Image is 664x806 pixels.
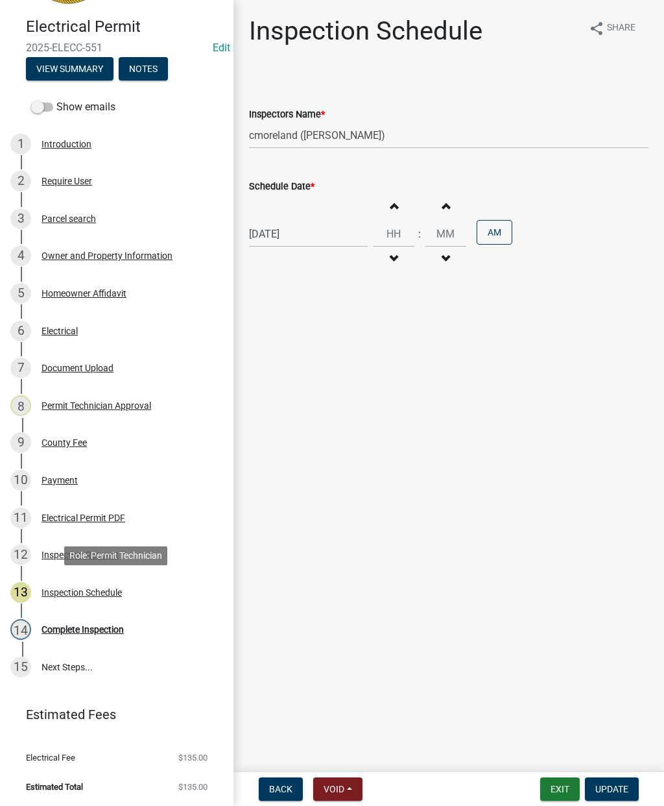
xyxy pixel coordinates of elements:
div: Electrical [41,326,78,336]
div: 1 [10,134,31,154]
a: Edit [213,42,230,54]
div: 11 [10,507,31,528]
div: 15 [10,657,31,678]
span: Share [607,21,635,36]
wm-modal-confirm: Edit Application Number [213,42,230,54]
span: Estimated Total [26,783,83,791]
wm-modal-confirm: Summary [26,64,113,75]
div: Role: Permit Technician [64,546,167,565]
input: Hours [373,221,414,247]
span: Electrical Fee [26,753,75,762]
div: 5 [10,283,31,304]
div: Inspection Request [41,550,119,559]
h4: Electrical Permit [26,18,223,36]
div: 9 [10,432,31,453]
div: Inspection Schedule [41,588,122,597]
span: 2025-ELECC-551 [26,42,207,54]
button: shareShare [578,16,646,41]
button: Notes [119,57,168,80]
div: Owner and Property Information [41,251,172,260]
label: Inspectors Name [249,110,325,119]
button: Back [259,777,303,801]
button: Void [313,777,362,801]
wm-modal-confirm: Notes [119,64,168,75]
div: Payment [41,476,78,485]
div: Require User [41,177,92,186]
div: 14 [10,619,31,640]
div: 6 [10,321,31,341]
div: Homeowner Affidavit [41,289,126,298]
div: : [414,226,425,242]
div: 12 [10,544,31,565]
div: County Fee [41,438,87,447]
button: Exit [540,777,580,801]
h1: Inspection Schedule [249,16,482,47]
div: Electrical Permit PDF [41,513,125,522]
a: Estimated Fees [10,702,213,727]
div: Document Upload [41,363,113,372]
span: Update [595,784,628,794]
div: Complete Inspection [41,625,124,634]
span: Void [324,784,344,794]
div: Parcel search [41,214,96,223]
input: mm/dd/yyyy [249,221,368,247]
div: 2 [10,171,31,191]
div: Introduction [41,140,91,149]
div: Permit Technician Approval [41,401,151,410]
span: $135.00 [178,783,207,791]
div: 13 [10,582,31,603]
div: 10 [10,470,31,491]
div: 8 [10,395,31,416]
div: 3 [10,208,31,229]
button: Update [585,777,639,801]
span: $135.00 [178,753,207,762]
label: Show emails [31,99,115,115]
i: share [589,21,604,36]
button: AM [477,220,512,245]
button: View Summary [26,57,113,80]
div: 4 [10,245,31,266]
div: 7 [10,358,31,378]
span: Back [269,784,292,794]
input: Minutes [425,221,466,247]
label: Schedule Date [249,182,314,191]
